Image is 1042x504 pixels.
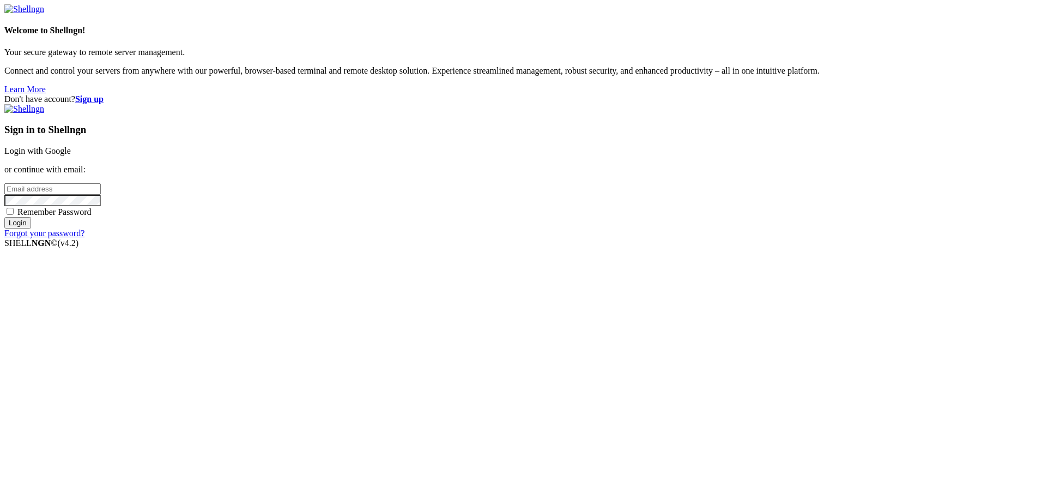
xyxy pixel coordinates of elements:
a: Login with Google [4,146,71,155]
input: Email address [4,183,101,195]
p: Your secure gateway to remote server management. [4,47,1038,57]
p: or continue with email: [4,165,1038,175]
span: SHELL © [4,238,78,248]
a: Forgot your password? [4,229,84,238]
img: Shellngn [4,4,44,14]
p: Connect and control your servers from anywhere with our powerful, browser-based terminal and remo... [4,66,1038,76]
input: Login [4,217,31,229]
h4: Welcome to Shellngn! [4,26,1038,35]
h3: Sign in to Shellngn [4,124,1038,136]
span: 4.2.0 [58,238,79,248]
b: NGN [32,238,51,248]
div: Don't have account? [4,94,1038,104]
img: Shellngn [4,104,44,114]
a: Sign up [75,94,104,104]
a: Learn More [4,85,46,94]
span: Remember Password [17,207,92,217]
input: Remember Password [7,208,14,215]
